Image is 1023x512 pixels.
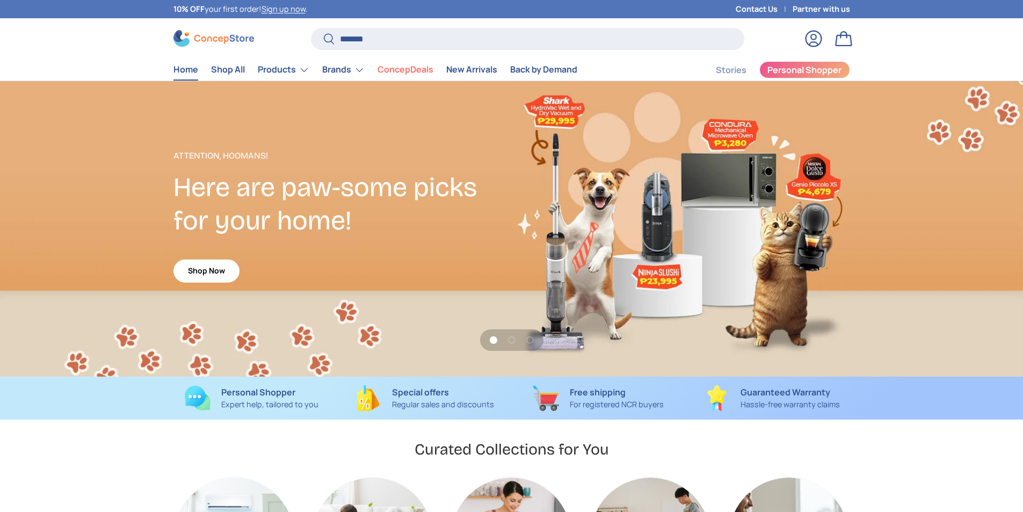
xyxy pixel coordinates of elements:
[173,59,198,80] a: Home
[378,59,433,80] a: ConcepDeals
[322,59,365,81] a: Brands
[173,30,254,47] img: ConcepStore
[741,399,840,410] p: Hassle-free warranty claims
[759,61,850,78] a: Personal Shopper
[767,66,841,74] span: Personal Shopper
[415,439,609,459] h2: Curated Collections for You
[258,59,309,81] a: Products
[173,171,512,237] h2: Here are paw-some picks for your home!
[173,3,308,15] p: your first order! .
[741,386,830,398] strong: Guaranteed Warranty
[173,259,240,283] a: Shop Now
[251,59,316,81] summary: Products
[173,4,205,14] strong: 10% OFF
[221,399,318,410] p: Expert help, tailored to you
[570,386,626,398] strong: Free shipping
[694,385,850,411] a: Guaranteed Warranty Hassle-free warranty claims
[392,399,494,410] p: Regular sales and discounts
[446,59,497,80] a: New Arrivals
[211,59,245,80] a: Shop All
[570,399,664,410] p: For registered NCR buyers
[316,59,371,81] summary: Brands
[690,59,850,81] nav: Secondary
[347,385,503,411] a: Special offers Regular sales and discounts
[262,4,306,14] a: Sign up now
[173,385,330,411] a: Personal Shopper Expert help, tailored to you
[173,149,512,162] p: Attention, Hoomans!
[793,3,850,15] a: Partner with us
[221,386,295,398] strong: Personal Shopper
[392,386,449,398] strong: Special offers
[173,59,577,81] nav: Primary
[520,385,677,411] a: Free shipping For registered NCR buyers
[716,60,746,81] a: Stories
[736,3,793,15] a: Contact Us
[510,59,577,80] a: Back by Demand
